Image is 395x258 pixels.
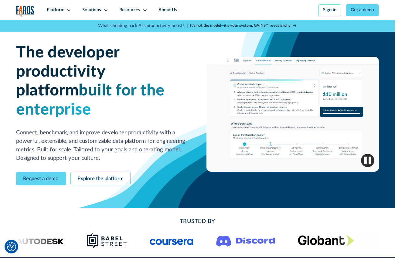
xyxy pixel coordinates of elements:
[16,6,34,18] img: Logo of the analytics and reporting company Faros.
[47,7,64,13] div: Platform
[82,7,101,13] div: Solutions
[150,236,193,245] img: Logo of the online learning platform Coursera.
[5,237,64,245] img: Logo of the design software company Autodesk.
[16,43,189,119] h1: The developer productivity platform
[16,129,189,163] p: Connect, benchmark, and improve developer productivity with a powerful, extensible, and customiza...
[87,232,127,248] img: Babel Street logo png
[16,83,165,118] span: built for the enterprise
[61,217,333,226] h2: Trusted By
[7,242,16,251] button: Cookie Settings
[16,6,34,18] a: home
[216,234,275,247] img: Logo of the communication platform Discord.
[190,23,291,28] strong: It’s not the model—it’s your system. GAINS™ reveals why
[98,22,188,29] p: What's holding back AI's productivity boost? |
[318,4,341,16] a: Sign in
[190,23,297,29] a: It’s not the model—it’s your system. GAINS™ reveals why
[119,7,140,13] div: Resources
[298,235,354,246] img: Globant's logo
[16,172,66,186] a: Request a demo
[7,242,16,251] img: Revisit consent button
[70,172,131,186] a: Explore the platform
[361,154,374,167] img: Pause video
[346,4,379,16] a: Get a demo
